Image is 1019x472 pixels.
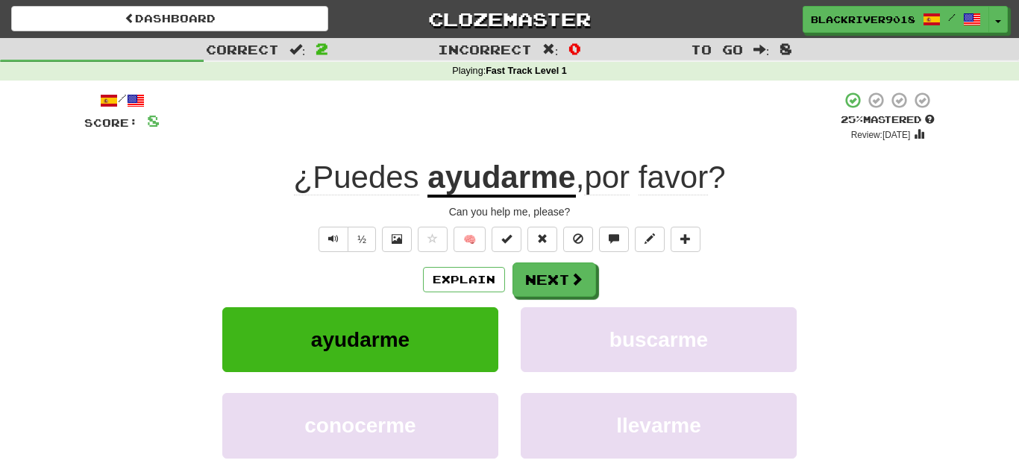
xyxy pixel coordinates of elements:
span: : [289,43,306,56]
span: ¿Puedes [294,160,419,195]
button: Next [512,262,596,297]
div: Can you help me, please? [84,204,935,219]
div: Text-to-speech controls [316,227,376,252]
span: conocerme [304,414,416,437]
span: por [584,160,630,195]
span: 8 [780,40,792,57]
span: Score: [84,116,138,129]
strong: Fast Track Level 1 [486,66,567,76]
button: Favorite sentence (alt+f) [418,227,448,252]
div: Mastered [841,113,935,127]
button: ayudarme [222,307,498,372]
span: To go [691,42,743,57]
button: Play sentence audio (ctl+space) [319,227,348,252]
button: buscarme [521,307,797,372]
span: / [948,12,956,22]
button: Set this sentence to 100% Mastered (alt+m) [492,227,521,252]
span: ayudarme [311,328,410,351]
span: Incorrect [438,42,532,57]
span: : [753,43,770,56]
span: favor [639,160,708,195]
a: Clozemaster [351,6,668,32]
small: Review: [DATE] [851,130,911,140]
span: BlackRiver9018 [811,13,915,26]
span: 0 [568,40,581,57]
span: buscarme [609,328,708,351]
button: Explain [423,267,505,292]
button: Add to collection (alt+a) [671,227,700,252]
a: BlackRiver9018 / [803,6,989,33]
button: ½ [348,227,376,252]
u: ayudarme [427,160,575,198]
a: Dashboard [11,6,328,31]
span: Correct [206,42,279,57]
button: llevarme [521,393,797,458]
span: 2 [316,40,328,57]
button: Show image (alt+x) [382,227,412,252]
span: : [542,43,559,56]
button: conocerme [222,393,498,458]
span: 8 [147,111,160,130]
span: 25 % [841,113,863,125]
button: Reset to 0% Mastered (alt+r) [527,227,557,252]
button: 🧠 [454,227,486,252]
button: Ignore sentence (alt+i) [563,227,593,252]
div: / [84,91,160,110]
span: llevarme [616,414,701,437]
button: Discuss sentence (alt+u) [599,227,629,252]
button: Edit sentence (alt+d) [635,227,665,252]
span: , ? [576,160,726,195]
